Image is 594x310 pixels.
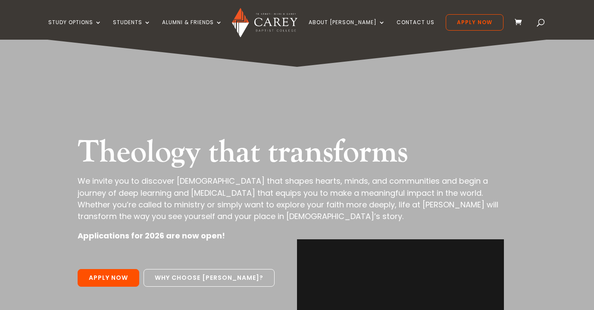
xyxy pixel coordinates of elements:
[232,8,297,38] img: Carey Baptist College
[113,19,151,40] a: Students
[144,269,275,287] a: Why choose [PERSON_NAME]?
[78,175,517,230] p: We invite you to discover [DEMOGRAPHIC_DATA] that shapes hearts, minds, and communities and begin...
[446,14,503,31] a: Apply Now
[78,269,139,287] a: Apply Now
[78,230,225,241] strong: Applications for 2026 are now open!
[162,19,222,40] a: Alumni & Friends
[78,134,517,175] h2: Theology that transforms
[309,19,385,40] a: About [PERSON_NAME]
[397,19,435,40] a: Contact Us
[48,19,102,40] a: Study Options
